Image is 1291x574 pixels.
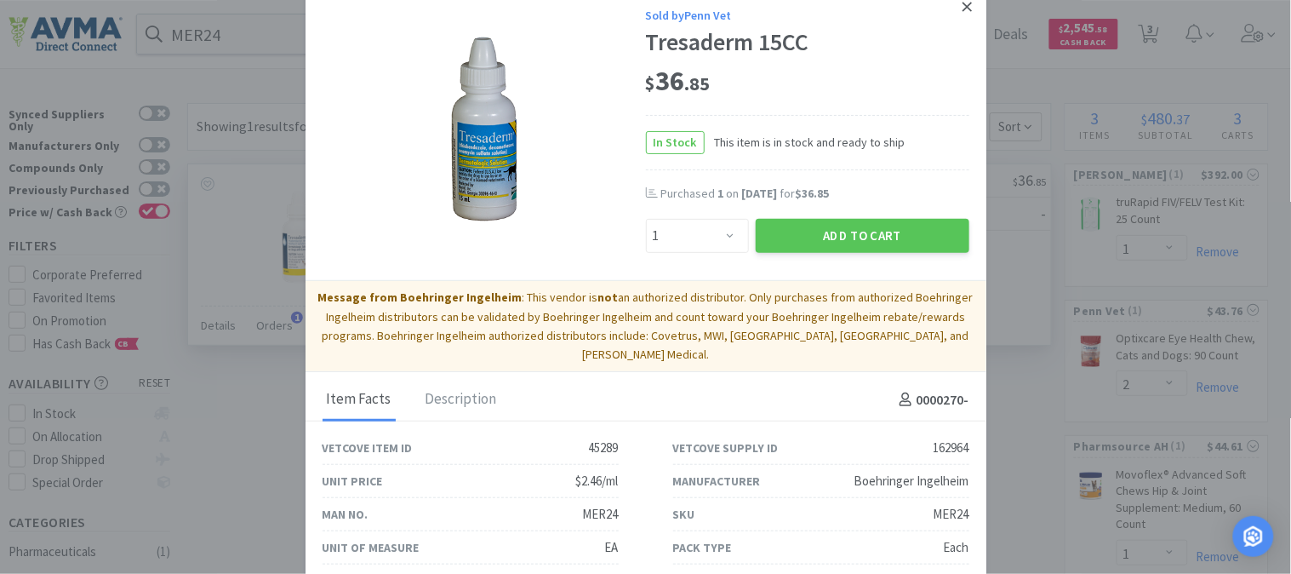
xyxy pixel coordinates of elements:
div: Unit of Measure [323,538,420,557]
div: Open Intercom Messenger [1233,516,1274,557]
div: Unit Price [323,472,383,491]
div: Tresaderm 15CC [646,28,969,57]
div: Boehringer Ingelheim [854,471,969,491]
span: [DATE] [742,186,778,201]
div: EA [605,537,619,558]
span: 1 [718,186,724,201]
div: Pack Type [673,538,732,557]
div: $2.46/ml [576,471,619,491]
div: Sold by Penn Vet [646,6,969,25]
div: 45289 [589,438,619,458]
div: Each [944,537,969,558]
strong: not [598,290,619,305]
div: Vetcove Item ID [323,439,413,457]
span: This item is in stock and ready to ship [705,133,905,152]
div: Vetcove Supply ID [673,439,779,457]
div: Description [421,379,501,422]
div: MER24 [583,504,619,525]
span: 36 [646,64,711,98]
span: $ [646,72,656,95]
span: $36.85 [796,186,830,201]
h4: 0000270 - [893,389,969,411]
div: Purchased on for [661,186,969,203]
div: Manufacturer [673,472,761,491]
div: MER24 [934,504,969,525]
span: In Stock [647,132,704,153]
span: . 85 [685,72,711,95]
div: Man No. [323,505,368,524]
img: 055a27c97a314bc38f38defe37461cfa_162964.png [374,19,595,240]
p: : This vendor is an authorized distributor. Only purchases from authorized Boehringer Ingelheim d... [312,288,980,364]
button: Add to Cart [756,219,969,253]
strong: Message from Boehringer Ingelheim [318,290,523,305]
div: Item Facts [323,379,396,422]
div: SKU [673,505,695,524]
div: 162964 [934,438,969,458]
